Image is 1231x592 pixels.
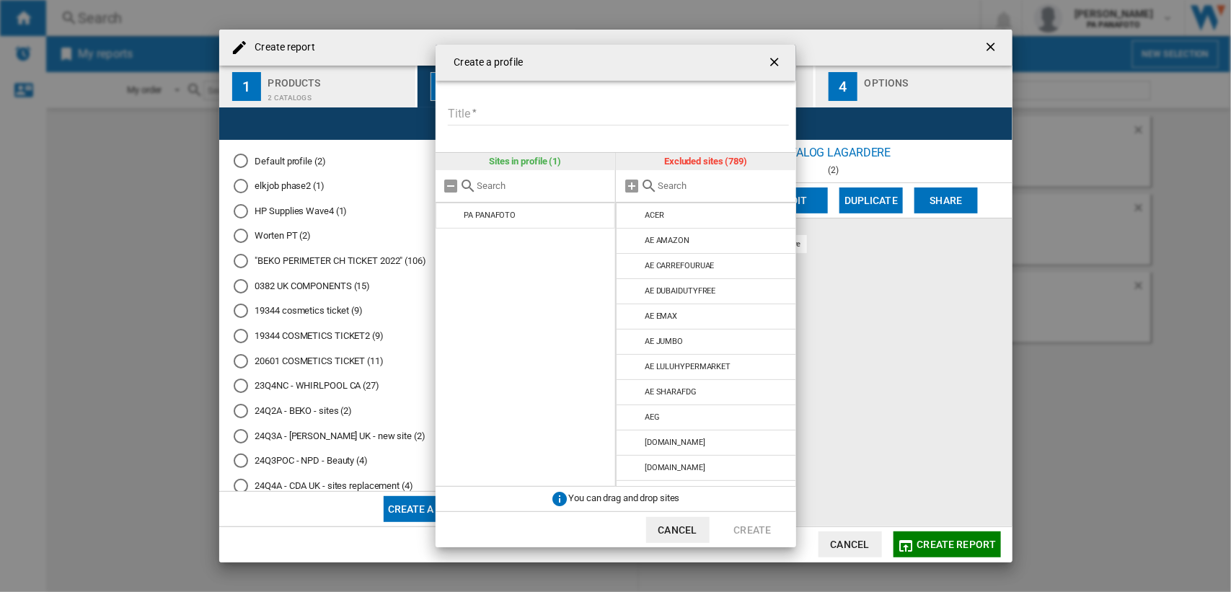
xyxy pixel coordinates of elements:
button: getI18NText('BUTTONS.CLOSE_DIALOG') [762,48,790,77]
div: AE JUMBO [645,337,683,346]
div: Excluded sites (789) [616,153,796,170]
div: [DOMAIN_NAME] [645,438,705,447]
input: Search [477,180,609,191]
md-icon: Add all [623,177,640,195]
div: AEG [645,412,660,422]
div: AE AMAZON [645,236,689,245]
div: AE LULUHYPERMARKET [645,362,731,371]
div: ACER [645,211,664,220]
h4: Create a profile [447,56,524,70]
div: AE SHARAFDG [645,387,697,397]
md-icon: Remove all [443,177,460,195]
div: AE CARREFOURUAE [645,261,715,270]
span: You can drag and drop sites [568,493,679,504]
div: [DOMAIN_NAME] [645,463,705,472]
div: Sites in profile (1) [436,153,616,170]
div: PA PANAFOTO [464,211,516,220]
input: Search [658,180,789,191]
button: Create [721,517,785,543]
div: AE EMAX [645,312,677,321]
button: Cancel [646,517,710,543]
div: AE DUBAIDUTYFREE [645,286,715,296]
ng-md-icon: getI18NText('BUTTONS.CLOSE_DIALOG') [767,55,785,72]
